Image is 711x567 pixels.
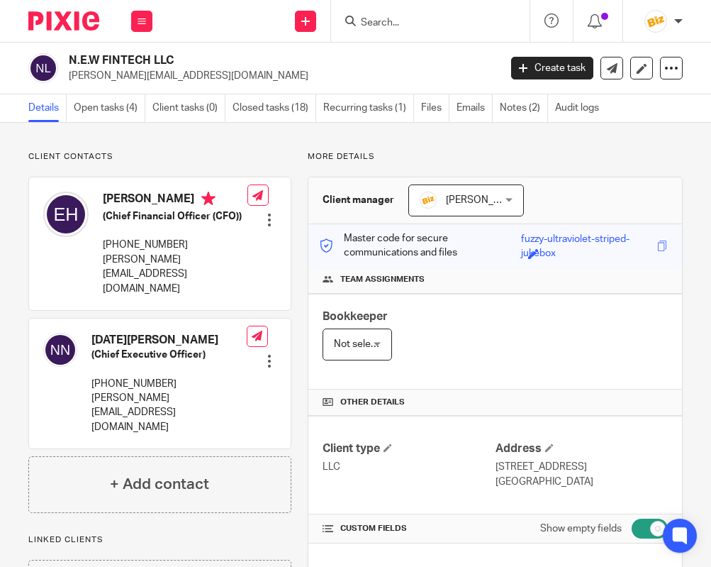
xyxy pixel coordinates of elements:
h2: N.E.W FINTECH LLC [69,53,405,68]
a: Audit logs [555,94,606,122]
h5: (Chief Financial Officer (CFO)) [103,209,247,224]
span: Not selected [334,339,391,349]
h4: Client type [323,441,495,456]
p: Master code for secure communications and files [319,231,521,260]
a: Notes (2) [500,94,548,122]
h4: Address [496,441,668,456]
img: siteIcon.png [644,10,667,33]
i: Primary [201,192,215,206]
span: Bookkeeper [323,311,388,322]
label: Show empty fields [540,522,622,536]
a: Client tasks (0) [152,94,225,122]
p: [GEOGRAPHIC_DATA] [496,475,668,489]
img: svg%3E [43,333,77,367]
p: Linked clients [28,534,291,546]
h4: [PERSON_NAME] [103,192,247,209]
p: [PERSON_NAME][EMAIL_ADDRESS][DOMAIN_NAME] [103,253,247,296]
p: More details [308,151,683,163]
span: Team assignments [340,274,425,285]
h4: [DATE][PERSON_NAME] [91,333,247,348]
p: Client contacts [28,151,291,163]
p: [PHONE_NUMBER] [91,377,247,391]
h4: CUSTOM FIELDS [323,523,495,534]
p: [PHONE_NUMBER] [103,238,247,252]
a: Files [421,94,449,122]
p: [STREET_ADDRESS] [496,460,668,474]
p: LLC [323,460,495,474]
p: [PERSON_NAME][EMAIL_ADDRESS][DOMAIN_NAME] [69,69,490,83]
h5: (Chief Executive Officer) [91,348,247,362]
img: svg%3E [43,192,89,237]
h3: Client manager [323,193,394,207]
p: [PERSON_NAME][EMAIL_ADDRESS][DOMAIN_NAME] [91,391,247,434]
img: siteIcon.png [420,192,437,209]
span: [PERSON_NAME] [446,195,524,205]
a: Recurring tasks (1) [323,94,414,122]
a: Emails [457,94,493,122]
img: Pixie [28,11,99,31]
a: Closed tasks (18) [233,94,316,122]
img: svg%3E [28,53,58,83]
a: Open tasks (4) [74,94,145,122]
a: Details [28,94,67,122]
span: Other details [340,397,405,408]
input: Search [359,17,487,30]
h4: + Add contact [110,473,209,495]
a: Create task [511,57,593,79]
div: fuzzy-ultraviolet-striped-jukebox [521,232,654,248]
